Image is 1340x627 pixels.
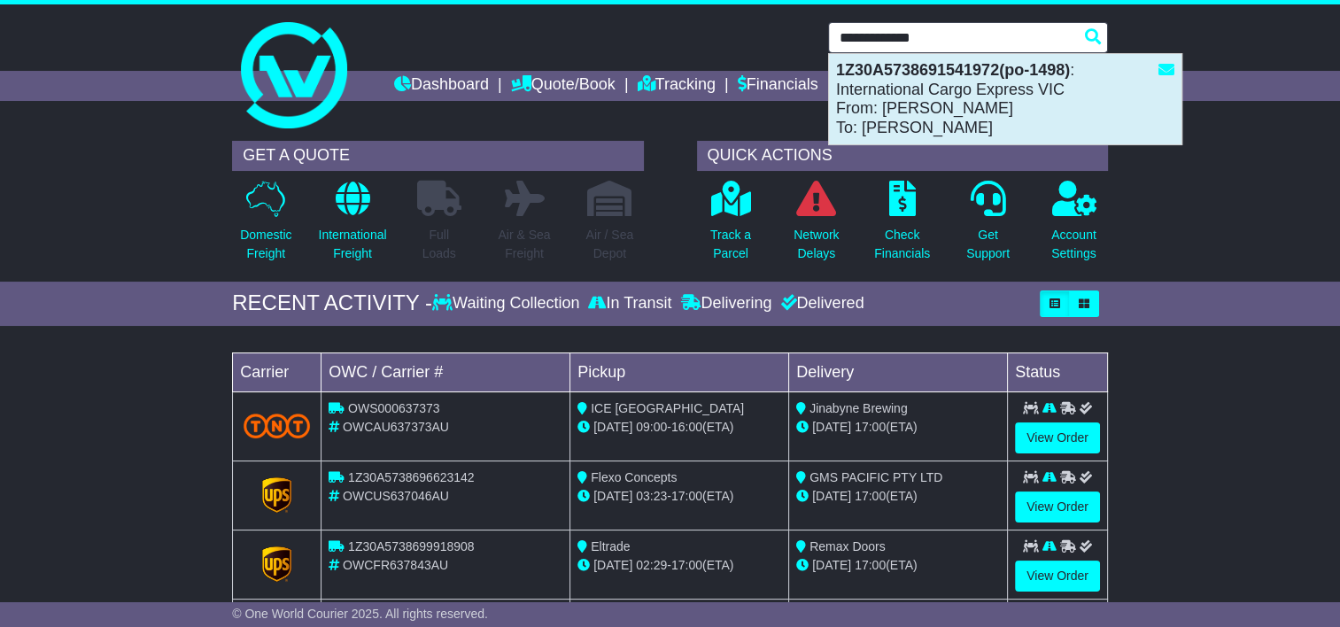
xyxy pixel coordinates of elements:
div: (ETA) [796,487,1000,506]
span: OWCUS637046AU [343,489,449,503]
span: OWCFR637843AU [343,558,448,572]
a: NetworkDelays [793,180,840,273]
td: Delivery [789,352,1008,391]
span: [DATE] [812,558,851,572]
span: 17:00 [855,558,886,572]
p: Air / Sea Depot [585,226,633,263]
span: [DATE] [593,558,632,572]
p: Domestic Freight [240,226,291,263]
a: View Order [1015,492,1100,522]
td: OWC / Carrier # [321,352,570,391]
div: Waiting Collection [432,294,584,313]
span: Remax Doors [809,539,886,553]
span: Jinabyne Brewing [809,401,908,415]
p: International Freight [318,226,386,263]
a: AccountSettings [1050,180,1097,273]
a: Dashboard [394,71,489,101]
p: Track a Parcel [710,226,751,263]
span: ICE [GEOGRAPHIC_DATA] [591,401,744,415]
div: In Transit [584,294,676,313]
a: Tracking [637,71,715,101]
span: 17:00 [855,420,886,434]
a: CheckFinancials [873,180,931,273]
img: GetCarrierServiceLogo [262,477,292,513]
a: InternationalFreight [317,180,387,273]
span: 03:23 [636,489,667,503]
img: GetCarrierServiceLogo [262,546,292,582]
a: View Order [1015,561,1100,592]
a: Track aParcel [709,180,752,273]
img: TNT_Domestic.png [244,414,310,437]
span: Flexo Concepts [591,470,677,484]
span: 17:00 [671,489,702,503]
div: GET A QUOTE [232,141,643,171]
span: [DATE] [812,489,851,503]
span: 17:00 [855,489,886,503]
span: OWCAU637373AU [343,420,449,434]
span: 02:29 [636,558,667,572]
div: Delivering [676,294,776,313]
p: Air & Sea Freight [498,226,550,263]
span: 1Z30A5738696623142 [348,470,474,484]
a: DomesticFreight [239,180,292,273]
p: Get Support [966,226,1010,263]
span: 16:00 [671,420,702,434]
span: [DATE] [812,420,851,434]
a: Financials [738,71,818,101]
div: : International Cargo Express VIC From: [PERSON_NAME] To: [PERSON_NAME] [829,54,1181,144]
div: Delivered [776,294,864,313]
span: Eltrade [591,539,630,553]
p: Check Financials [874,226,930,263]
a: GetSupport [965,180,1011,273]
p: Account Settings [1051,226,1096,263]
span: [DATE] [593,420,632,434]
div: - (ETA) [577,556,781,575]
span: 17:00 [671,558,702,572]
a: View Order [1015,422,1100,453]
a: Quote/Book [511,71,616,101]
td: Pickup [570,352,789,391]
span: 1Z30A5738699918908 [348,539,474,553]
div: (ETA) [796,556,1000,575]
p: Network Delays [794,226,839,263]
div: (ETA) [796,418,1000,437]
div: - (ETA) [577,487,781,506]
span: 09:00 [636,420,667,434]
span: GMS PACIFIC PTY LTD [809,470,942,484]
div: QUICK ACTIONS [697,141,1108,171]
span: OWS000637373 [348,401,440,415]
div: RECENT ACTIVITY - [232,290,432,316]
span: [DATE] [593,489,632,503]
p: Full Loads [417,226,461,263]
td: Status [1008,352,1108,391]
div: - (ETA) [577,418,781,437]
td: Carrier [233,352,321,391]
strong: 1Z30A5738691541972(po-1498) [836,61,1070,79]
span: © One World Courier 2025. All rights reserved. [232,607,488,621]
